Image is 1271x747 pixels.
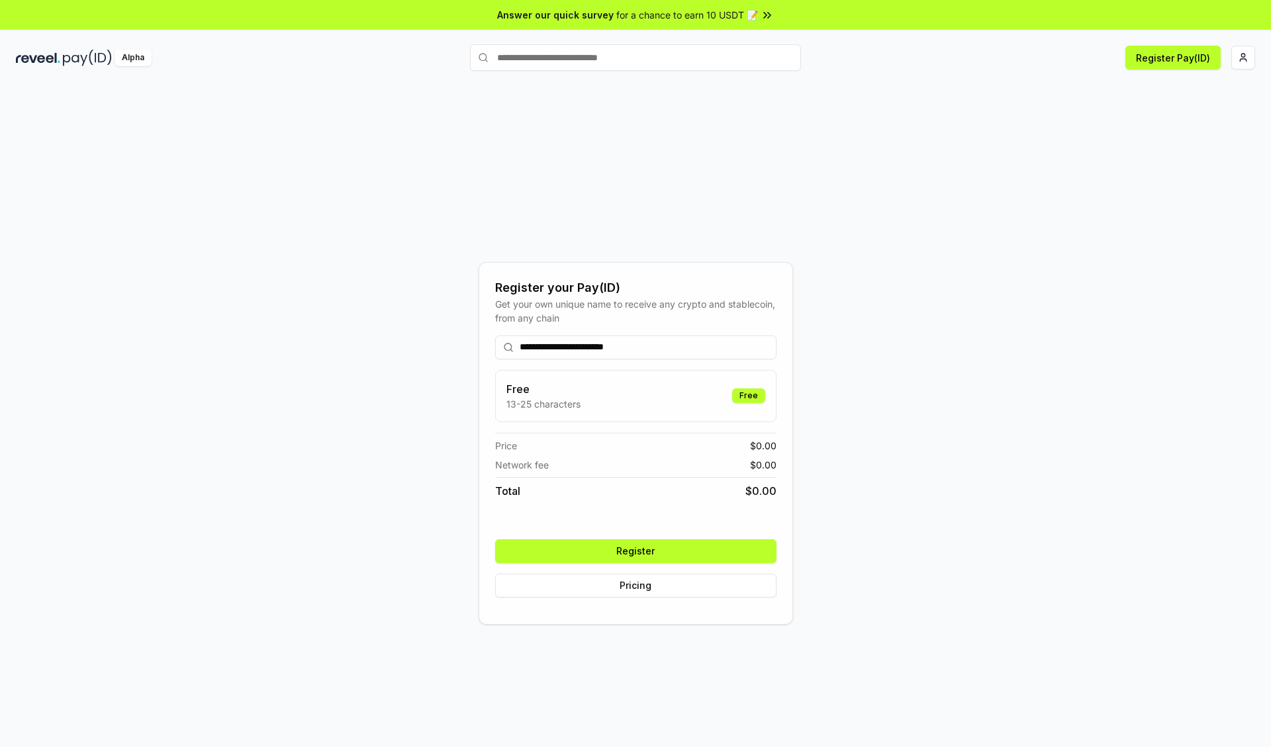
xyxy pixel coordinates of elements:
[495,539,777,563] button: Register
[495,483,520,499] span: Total
[745,483,777,499] span: $ 0.00
[495,574,777,597] button: Pricing
[16,50,60,66] img: reveel_dark
[616,8,758,22] span: for a chance to earn 10 USDT 📝
[495,279,777,297] div: Register your Pay(ID)
[495,439,517,453] span: Price
[115,50,152,66] div: Alpha
[750,439,777,453] span: $ 0.00
[497,8,614,22] span: Answer our quick survey
[63,50,112,66] img: pay_id
[732,388,765,403] div: Free
[495,458,549,472] span: Network fee
[1125,46,1221,69] button: Register Pay(ID)
[750,458,777,472] span: $ 0.00
[506,397,581,411] p: 13-25 characters
[495,297,777,325] div: Get your own unique name to receive any crypto and stablecoin, from any chain
[506,381,581,397] h3: Free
